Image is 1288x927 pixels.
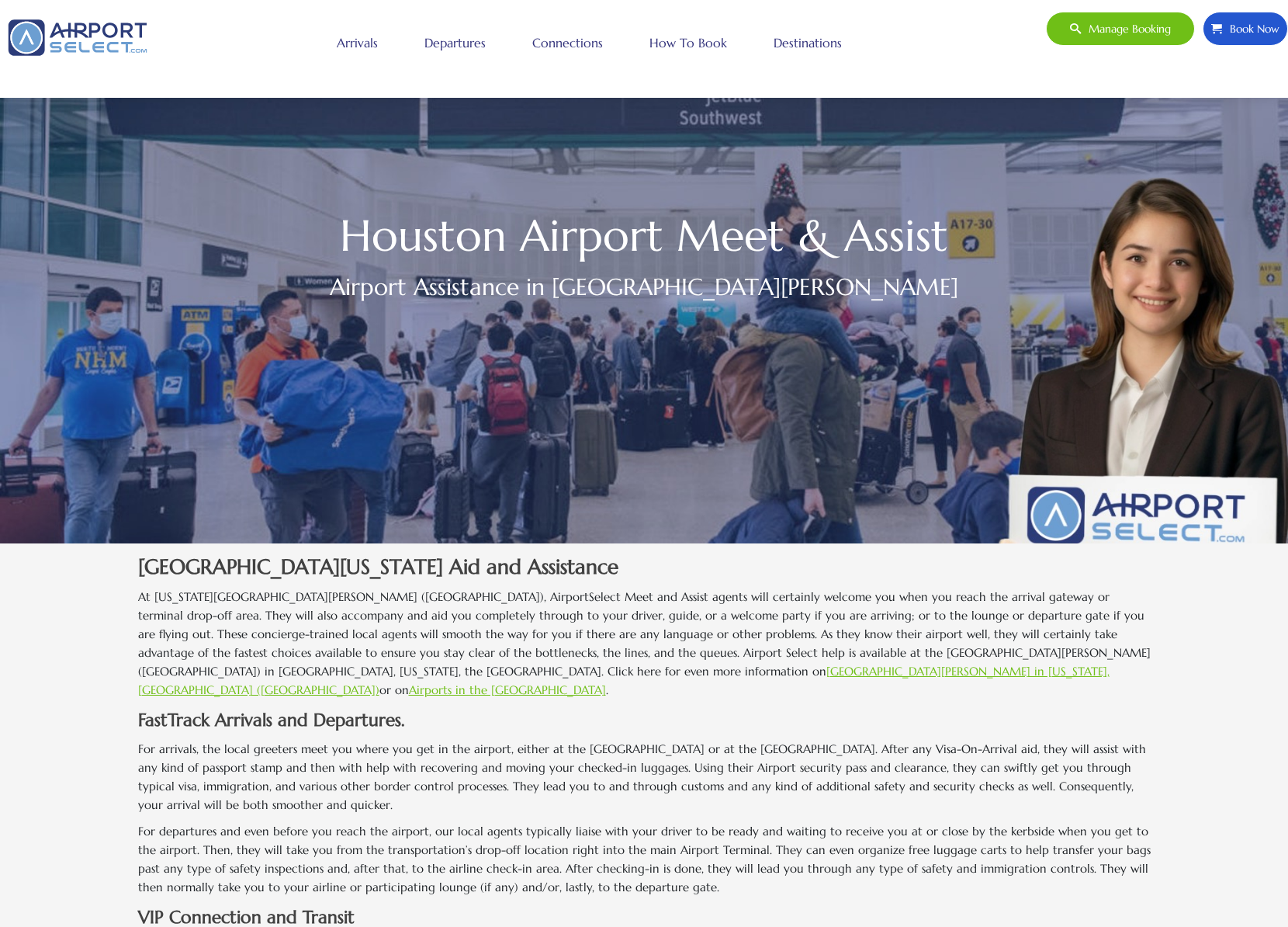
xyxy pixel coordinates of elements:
[138,709,405,731] strong: FastTrack Arrivals and Departures.
[138,218,1151,254] h1: Houston Airport Meet & Assist
[1203,12,1288,46] a: Book Now
[1046,12,1195,46] a: Manage booking
[1222,12,1279,45] span: Book Now
[138,822,1151,897] p: For departures and even before you reach the airport, our local agents typically liaise with your...
[138,269,1151,304] h2: Airport Assistance in [GEOGRAPHIC_DATA][PERSON_NAME]
[333,23,382,62] a: Arrivals
[770,23,846,62] a: Destinations
[138,554,618,579] strong: [GEOGRAPHIC_DATA][US_STATE] Aid and Assistance
[1081,12,1171,45] span: Manage booking
[138,740,1151,814] p: For arrivals, the local greeters meet you where you get in the airport, either at the [GEOGRAPHIC...
[421,23,490,62] a: Departures
[528,23,607,62] a: Connections
[646,23,731,62] a: How to book
[409,682,606,697] a: Airports in the [GEOGRAPHIC_DATA]
[138,588,1151,700] p: At [US_STATE][GEOGRAPHIC_DATA][PERSON_NAME] ([GEOGRAPHIC_DATA]), AirportSelect Meet and Assist ag...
